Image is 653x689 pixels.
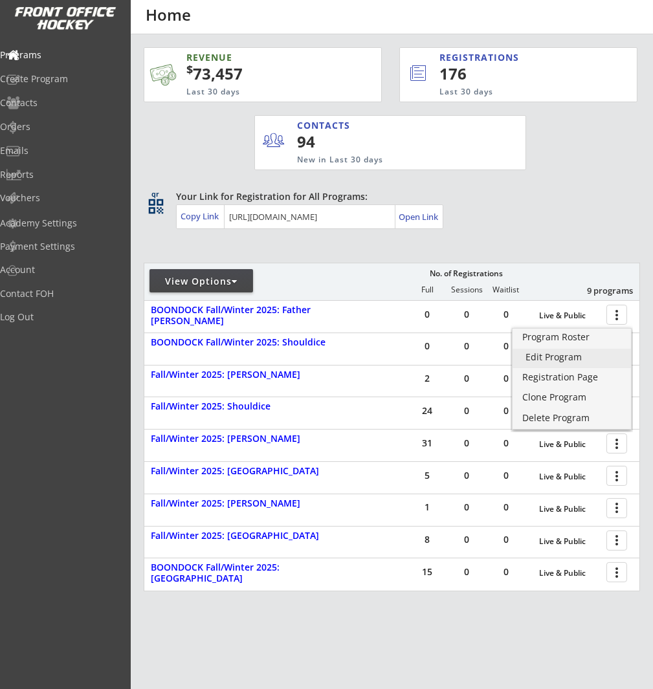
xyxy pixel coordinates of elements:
[151,401,353,412] div: Fall/Winter 2025: Shouldice
[487,310,526,319] div: 0
[487,439,526,448] div: 0
[606,305,627,325] button: more_vert
[151,530,353,541] div: Fall/Winter 2025: [GEOGRAPHIC_DATA]
[146,197,166,216] button: qr_code
[513,329,631,348] a: Program Roster
[151,369,353,380] div: Fall/Winter 2025: [PERSON_NAME]
[606,530,627,551] button: more_vert
[408,535,447,544] div: 8
[149,275,253,288] div: View Options
[487,471,526,480] div: 0
[151,337,353,348] div: BOONDOCK Fall/Winter 2025: Shouldice
[487,535,526,544] div: 0
[522,373,621,382] div: Registration Page
[539,440,600,449] div: Live & Public
[408,567,447,576] div: 15
[176,190,600,203] div: Your Link for Registration for All Programs:
[522,413,621,422] div: Delete Program
[408,503,447,512] div: 1
[186,61,193,77] sup: $
[539,537,600,546] div: Live & Public
[297,119,356,132] div: CONTACTS
[439,63,593,85] div: 176
[539,505,600,514] div: Live & Public
[606,562,627,582] button: more_vert
[408,374,447,383] div: 2
[447,567,486,576] div: 0
[151,305,353,327] div: BOONDOCK Fall/Winter 2025: Father [PERSON_NAME]
[151,466,353,477] div: Fall/Winter 2025: [GEOGRAPHIC_DATA]
[148,190,163,199] div: qr
[408,406,447,415] div: 24
[606,498,627,518] button: more_vert
[447,310,486,319] div: 0
[487,374,526,383] div: 0
[486,285,525,294] div: Waitlist
[447,503,486,512] div: 0
[447,439,486,448] div: 0
[439,51,580,64] div: REGISTRATIONS
[487,342,526,351] div: 0
[539,569,600,578] div: Live & Public
[297,131,377,153] div: 94
[439,87,584,98] div: Last 30 days
[408,342,447,351] div: 0
[181,210,221,222] div: Copy Link
[151,433,353,444] div: Fall/Winter 2025: [PERSON_NAME]
[151,498,353,509] div: Fall/Winter 2025: [PERSON_NAME]
[513,349,631,368] a: Edit Program
[408,471,447,480] div: 5
[399,208,439,226] a: Open Link
[522,393,621,402] div: Clone Program
[447,406,486,415] div: 0
[566,285,633,296] div: 9 programs
[399,212,439,223] div: Open Link
[526,353,618,362] div: Edit Program
[447,374,486,383] div: 0
[408,285,447,294] div: Full
[487,406,526,415] div: 0
[539,472,600,481] div: Live & Public
[487,503,526,512] div: 0
[408,310,447,319] div: 0
[539,311,600,320] div: Live & Public
[408,439,447,448] div: 31
[297,155,465,166] div: New in Last 30 days
[186,63,340,85] div: 73,457
[447,342,486,351] div: 0
[447,471,486,480] div: 0
[447,285,486,294] div: Sessions
[522,333,621,342] div: Program Roster
[513,369,631,388] a: Registration Page
[151,562,353,584] div: BOONDOCK Fall/Winter 2025: [GEOGRAPHIC_DATA]
[606,466,627,486] button: more_vert
[186,87,322,98] div: Last 30 days
[186,51,322,64] div: REVENUE
[426,269,506,278] div: No. of Registrations
[606,433,627,454] button: more_vert
[487,567,526,576] div: 0
[447,535,486,544] div: 0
